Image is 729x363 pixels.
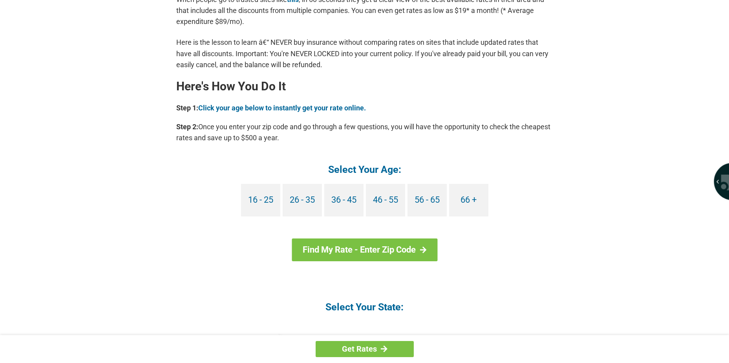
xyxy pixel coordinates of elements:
[449,184,488,216] a: 66 +
[292,238,437,261] a: Find My Rate - Enter Zip Code
[324,184,364,216] a: 36 - 45
[176,301,553,313] h4: Select Your State:
[283,184,322,216] a: 26 - 35
[176,121,553,143] p: Once you enter your zip code and go through a few questions, you will have the opportunity to che...
[241,184,280,216] a: 16 - 25
[407,184,447,216] a: 56 - 65
[176,123,198,131] b: Step 2:
[176,37,553,70] p: Here is the lesson to learn â€“ NEVER buy insurance without comparing rates on sites that include...
[366,184,405,216] a: 46 - 55
[176,80,553,93] h2: Here's How You Do It
[176,163,553,176] h4: Select Your Age:
[176,104,198,112] b: Step 1:
[316,341,414,357] a: Get Rates
[198,104,366,112] a: Click your age below to instantly get your rate online.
